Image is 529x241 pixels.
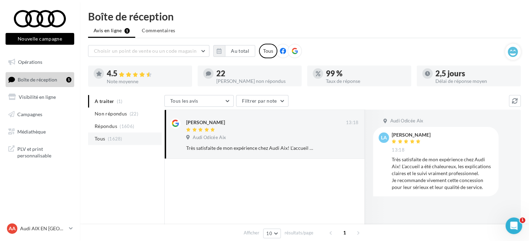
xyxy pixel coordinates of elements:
[108,136,122,141] span: (1628)
[216,79,296,84] div: [PERSON_NAME] non répondus
[17,144,71,159] span: PLV et print personnalisable
[263,229,281,238] button: 10
[339,227,350,238] span: 1
[213,45,255,57] button: Au total
[4,72,76,87] a: Boîte de réception1
[4,124,76,139] a: Médiathèque
[392,132,431,137] div: [PERSON_NAME]
[236,95,288,107] button: Filtrer par note
[18,59,42,65] span: Opérations
[17,111,42,117] span: Campagnes
[225,45,255,57] button: Au total
[381,134,387,141] span: La
[193,135,226,141] span: Audi Odicée Aix
[435,79,515,84] div: Délai de réponse moyen
[285,230,313,236] span: résultats/page
[346,120,358,126] span: 13:18
[88,45,209,57] button: Choisir un point de vente ou un code magasin
[392,147,405,153] span: 13:18
[107,79,187,84] div: Note moyenne
[94,48,197,54] span: Choisir un point de vente ou un code magasin
[9,225,16,232] span: AA
[95,135,105,142] span: Tous
[4,141,76,162] a: PLV et print personnalisable
[326,70,406,77] div: 99 %
[164,95,234,107] button: Tous les avis
[88,11,521,21] div: Boîte de réception
[266,231,272,236] span: 10
[170,98,198,104] span: Tous les avis
[186,119,225,126] div: [PERSON_NAME]
[326,79,406,84] div: Taux de réponse
[107,70,187,78] div: 4.5
[4,55,76,69] a: Opérations
[520,217,525,223] span: 1
[142,27,175,34] span: Commentaires
[4,90,76,104] a: Visibilité en ligne
[505,217,522,234] iframe: Intercom live chat
[216,70,296,77] div: 22
[20,225,66,232] p: Audi AIX EN [GEOGRAPHIC_DATA]
[259,44,277,58] div: Tous
[18,76,57,82] span: Boîte de réception
[130,111,138,117] span: (22)
[390,118,423,124] span: Audi Odicée Aix
[6,222,74,235] a: AA Audi AIX EN [GEOGRAPHIC_DATA]
[4,107,76,122] a: Campagnes
[186,145,313,152] div: Très satisfaite de mon expérience chez Audi Aix! L’accueil a été chaleureux, les explications cla...
[435,70,515,77] div: 2,5 jours
[19,94,56,100] span: Visibilité en ligne
[120,123,134,129] span: (1606)
[6,33,74,45] button: Nouvelle campagne
[17,128,46,134] span: Médiathèque
[66,77,71,83] div: 1
[244,230,259,236] span: Afficher
[392,156,493,191] div: Très satisfaite de mon expérience chez Audi Aix! L’accueil a été chaleureux, les explications cla...
[95,110,127,117] span: Non répondus
[95,123,117,130] span: Répondus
